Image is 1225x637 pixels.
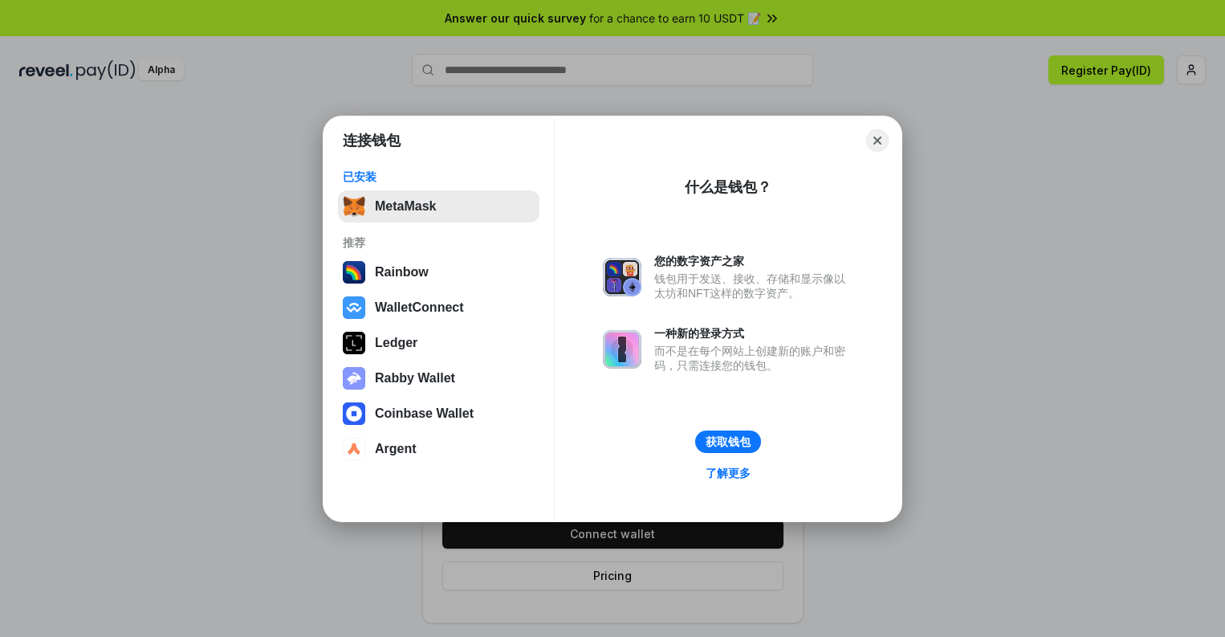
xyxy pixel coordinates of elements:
img: svg+xml,%3Csvg%20width%3D%2228%22%20height%3D%2228%22%20viewBox%3D%220%200%2028%2028%22%20fill%3D... [343,438,365,460]
button: Rainbow [338,256,539,288]
div: Coinbase Wallet [375,406,474,421]
button: Coinbase Wallet [338,398,539,430]
button: WalletConnect [338,292,539,324]
a: 了解更多 [696,463,760,484]
div: 钱包用于发送、接收、存储和显示像以太坊和NFT这样的数字资产。 [654,272,853,300]
img: svg+xml,%3Csvg%20xmlns%3D%22http%3A%2F%2Fwww.w3.org%2F2000%2Fsvg%22%20width%3D%2228%22%20height%3... [343,332,365,354]
div: 一种新的登录方式 [654,326,853,341]
img: svg+xml,%3Csvg%20xmlns%3D%22http%3A%2F%2Fwww.w3.org%2F2000%2Fsvg%22%20fill%3D%22none%22%20viewBox... [603,258,641,296]
div: Argent [375,442,417,456]
button: Close [866,129,889,152]
div: Rainbow [375,265,429,280]
img: svg+xml,%3Csvg%20width%3D%2228%22%20height%3D%2228%22%20viewBox%3D%220%200%2028%2028%22%20fill%3D... [343,296,365,319]
button: Argent [338,433,539,465]
img: svg+xml,%3Csvg%20xmlns%3D%22http%3A%2F%2Fwww.w3.org%2F2000%2Fsvg%22%20fill%3D%22none%22%20viewBox... [603,330,641,369]
h1: 连接钱包 [343,131,401,150]
div: MetaMask [375,199,436,214]
div: 您的数字资产之家 [654,254,853,268]
button: Ledger [338,327,539,359]
div: 而不是在每个网站上创建新的账户和密码，只需连接您的钱包。 [654,344,853,373]
img: svg+xml,%3Csvg%20width%3D%2228%22%20height%3D%2228%22%20viewBox%3D%220%200%2028%2028%22%20fill%3D... [343,402,365,425]
div: Rabby Wallet [375,371,455,386]
img: svg+xml,%3Csvg%20width%3D%22120%22%20height%3D%22120%22%20viewBox%3D%220%200%20120%20120%22%20fil... [343,261,365,284]
div: 推荐 [343,235,535,250]
div: 什么是钱包？ [685,178,771,197]
div: WalletConnect [375,300,464,315]
button: MetaMask [338,190,539,223]
div: 了解更多 [706,466,751,480]
div: 已安装 [343,169,535,184]
button: Rabby Wallet [338,362,539,394]
img: svg+xml,%3Csvg%20xmlns%3D%22http%3A%2F%2Fwww.w3.org%2F2000%2Fsvg%22%20fill%3D%22none%22%20viewBox... [343,367,365,390]
div: Ledger [375,336,417,350]
img: svg+xml,%3Csvg%20fill%3D%22none%22%20height%3D%2233%22%20viewBox%3D%220%200%2035%2033%22%20width%... [343,195,365,218]
div: 获取钱包 [706,435,751,449]
button: 获取钱包 [695,431,761,453]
